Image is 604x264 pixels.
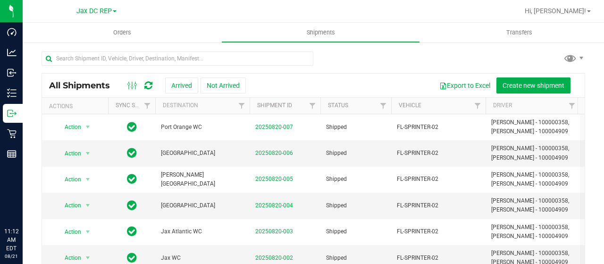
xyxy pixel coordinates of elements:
[326,227,386,236] span: Shipped
[161,254,244,263] span: Jax WC
[7,48,17,57] inline-svg: Analytics
[161,227,244,236] span: Jax Atlantic WC
[255,228,293,235] a: 20250820-003
[433,77,496,94] button: Export to Excel
[397,175,480,184] span: FL-SPRINTER-02
[7,68,17,77] inline-svg: Inbound
[397,254,480,263] span: FL-SPRINTER-02
[116,102,152,109] a: Sync Status
[23,23,221,43] a: Orders
[7,149,17,159] inline-svg: Reports
[525,7,586,15] span: Hi, [PERSON_NAME]!
[101,28,144,37] span: Orders
[255,124,293,130] a: 20250820-007
[255,202,293,209] a: 20250820-004
[161,123,244,132] span: Port Orange WC
[127,199,137,212] span: In Sync
[7,88,17,98] inline-svg: Inventory
[326,201,386,210] span: Shipped
[76,7,112,15] span: Jax DC REP
[399,102,421,109] a: Vehicle
[155,98,250,114] th: Destination
[4,227,18,253] p: 11:12 AM EDT
[7,109,17,118] inline-svg: Outbound
[56,173,82,186] span: Action
[491,223,574,241] span: [PERSON_NAME] - 100000358, [PERSON_NAME] - 100004909
[328,102,348,109] a: Status
[82,173,94,186] span: select
[486,98,580,114] th: Driver
[255,176,293,182] a: 20250820-005
[82,147,94,160] span: select
[305,98,320,114] a: Filter
[326,123,386,132] span: Shipped
[7,129,17,138] inline-svg: Retail
[326,149,386,158] span: Shipped
[294,28,348,37] span: Shipments
[82,199,94,212] span: select
[397,227,480,236] span: FL-SPRINTER-02
[127,146,137,160] span: In Sync
[127,225,137,238] span: In Sync
[503,82,564,89] span: Create new shipment
[470,98,486,114] a: Filter
[82,225,94,238] span: select
[49,80,119,91] span: All Shipments
[201,77,246,94] button: Not Arrived
[49,103,104,110] div: Actions
[127,172,137,186] span: In Sync
[127,120,137,134] span: In Sync
[494,28,545,37] span: Transfers
[4,253,18,260] p: 08/21
[397,123,480,132] span: FL-SPRINTER-02
[376,98,391,114] a: Filter
[255,150,293,156] a: 20250820-006
[221,23,420,43] a: Shipments
[491,196,574,214] span: [PERSON_NAME] - 100000358, [PERSON_NAME] - 100004909
[7,27,17,37] inline-svg: Dashboard
[56,120,82,134] span: Action
[326,175,386,184] span: Shipped
[161,201,244,210] span: [GEOGRAPHIC_DATA]
[491,144,574,162] span: [PERSON_NAME] - 100000358, [PERSON_NAME] - 100004909
[496,77,570,94] button: Create new shipment
[491,118,574,136] span: [PERSON_NAME] - 100000358, [PERSON_NAME] - 100004909
[326,254,386,263] span: Shipped
[56,199,82,212] span: Action
[56,225,82,238] span: Action
[161,149,244,158] span: [GEOGRAPHIC_DATA]
[140,98,155,114] a: Filter
[56,147,82,160] span: Action
[564,98,580,114] a: Filter
[397,149,480,158] span: FL-SPRINTER-02
[255,255,293,261] a: 20250820-002
[257,102,292,109] a: Shipment ID
[42,51,313,66] input: Search Shipment ID, Vehicle, Driver, Destination, Manifest...
[165,77,198,94] button: Arrived
[234,98,250,114] a: Filter
[161,170,244,188] span: [PERSON_NAME][GEOGRAPHIC_DATA]
[397,201,480,210] span: FL-SPRINTER-02
[9,188,38,217] iframe: Resource center
[82,120,94,134] span: select
[491,170,574,188] span: [PERSON_NAME] - 100000358, [PERSON_NAME] - 100004909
